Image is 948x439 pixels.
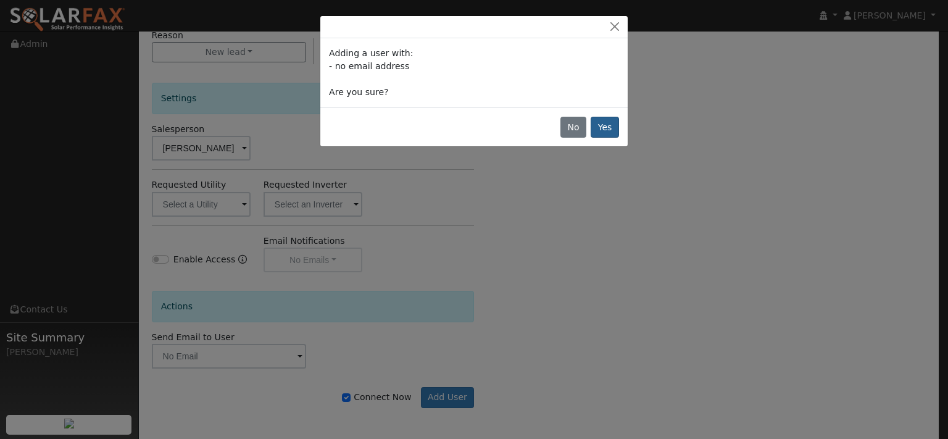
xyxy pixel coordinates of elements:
span: Are you sure? [329,87,388,97]
button: No [560,117,586,138]
button: Yes [591,117,619,138]
button: Close [606,20,623,33]
span: - no email address [329,61,409,71]
span: Adding a user with: [329,48,413,58]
